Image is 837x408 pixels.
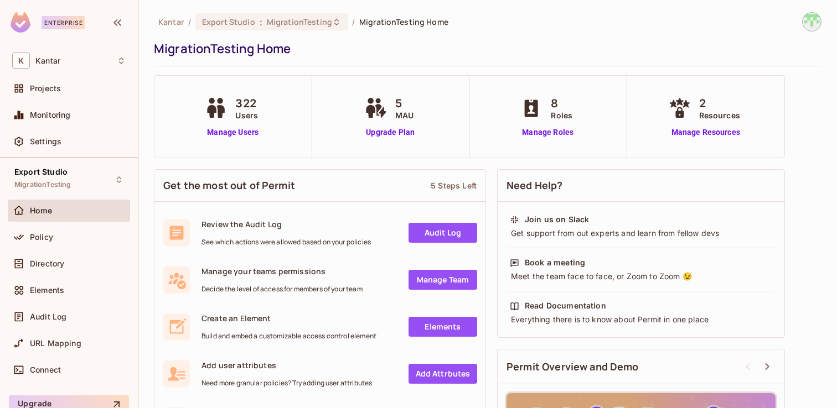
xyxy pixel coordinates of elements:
span: Policy [30,233,53,242]
div: Book a meeting [525,257,585,268]
div: Join us on Slack [525,214,589,225]
a: Add Attrbutes [409,364,477,384]
span: Monitoring [30,111,71,119]
div: Get support from out experts and learn from fellow devs [510,228,772,239]
div: Everything there is to know about Permit in one place [510,314,772,325]
div: Enterprise [42,16,85,29]
span: MAU [395,109,414,121]
a: Manage Resources [666,127,746,138]
span: Add user attributes [201,360,372,370]
span: See which actions were allowed based on your policies [201,238,371,247]
div: Meet the team face to face, or Zoom to Zoom 😉 [510,271,772,282]
div: 5 Steps Left [431,180,477,191]
a: Manage Users [202,127,263,138]
span: Export Studio [14,168,68,176]
span: Resources [699,109,740,121]
span: Get the most out of Permit [163,179,295,192]
span: MigrationTesting [14,180,71,189]
div: MigrationTesting Home [154,40,816,57]
a: Manage Team [409,270,477,290]
span: Audit Log [30,312,66,321]
span: Export Studio [202,17,255,27]
span: Projects [30,84,61,93]
span: 8 [551,95,572,112]
span: Need more granular policies? Try adding user attributes [201,379,372,388]
li: / [352,17,355,27]
img: Devesh.Kumar@Kantar.com [803,13,821,31]
span: Permit Overview and Demo [507,360,639,374]
li: / [188,17,191,27]
a: Elements [409,317,477,337]
span: Directory [30,259,64,268]
span: Users [235,109,258,121]
a: Upgrade Plan [362,127,419,138]
span: Workspace: Kantar [35,56,60,65]
span: Roles [551,109,572,121]
span: Connect [30,365,61,374]
span: Review the Audit Log [201,219,371,229]
span: Build and embed a customizable access control element [201,332,376,341]
span: Home [30,206,53,215]
span: Need Help? [507,179,563,192]
a: Manage Roles [518,127,578,138]
span: Decide the level of access for members of your team [201,285,363,294]
span: Elements [30,286,64,295]
span: 2 [699,95,740,112]
img: SReyMgAAAABJRU5ErkJggg== [11,12,30,33]
span: Manage your teams permissions [201,266,363,276]
div: Read Documentation [525,300,606,311]
span: Settings [30,137,61,146]
span: 322 [235,95,258,112]
span: MigrationTesting Home [359,17,448,27]
span: : [259,18,263,27]
span: URL Mapping [30,339,81,348]
span: the active workspace [158,17,184,27]
span: Create an Element [201,313,376,323]
span: K [12,53,30,69]
span: MigrationTesting [267,17,332,27]
span: 5 [395,95,414,112]
a: Audit Log [409,223,477,243]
